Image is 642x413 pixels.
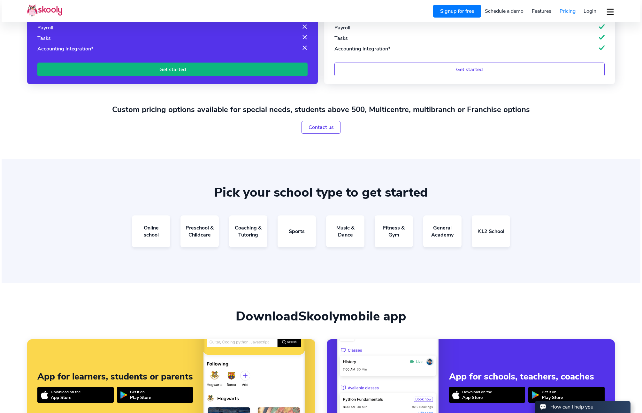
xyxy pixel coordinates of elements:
a: Contact us [302,121,341,134]
div: Accounting Integration* [37,45,93,52]
div: Pick your school type to get started [27,185,615,200]
div: Download on the [51,389,80,394]
a: General Academy [423,215,462,247]
div: App for schools, teachers, coaches [449,372,605,382]
img: icon-appstore [452,391,460,399]
a: Signup for free [433,5,481,18]
div: Get it on [130,389,151,394]
a: Download on theApp Store [449,387,525,403]
div: Tasks [37,35,51,42]
a: Sports [278,215,316,247]
a: Get started [37,63,308,76]
div: Payroll [37,24,53,31]
a: Fitness & Gym [375,215,413,247]
div: Play Store [130,394,151,401]
a: K12 School [472,215,510,247]
div: Accounting Integration* [334,45,390,52]
a: Get started [334,63,605,76]
img: icon-appstore [41,391,48,399]
div: Tasks [334,35,348,42]
a: Preschool & Childcare [180,215,219,247]
a: Coaching & Tutoring [229,215,267,247]
a: Login [579,6,600,16]
div: App for learners, students or parents [37,372,193,382]
img: icon-playstore [532,391,539,399]
a: Features [528,6,555,16]
h2: Custom pricing options available for special needs, students above 500, Multicentre, multibranch ... [27,104,615,115]
a: Online school [132,215,170,247]
button: dropdown menu [606,4,615,19]
div: Download on the [462,389,492,394]
div: Get it on [542,389,563,394]
img: icon-playstore [120,391,127,399]
span: Pricing [560,8,576,15]
div: App Store [51,394,80,401]
div: Download mobile app [27,309,615,324]
a: Schedule a demo [481,6,528,16]
span: Skooly [298,308,339,325]
img: Skooly [27,4,62,17]
a: Get it onPlay Store [528,387,605,403]
a: Pricing [555,6,580,16]
a: Download on theApp Store [37,387,114,403]
div: Payroll [334,24,350,31]
span: Login [584,8,596,15]
a: Music & Dance [326,215,364,247]
a: Get it onPlay Store [117,387,193,403]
